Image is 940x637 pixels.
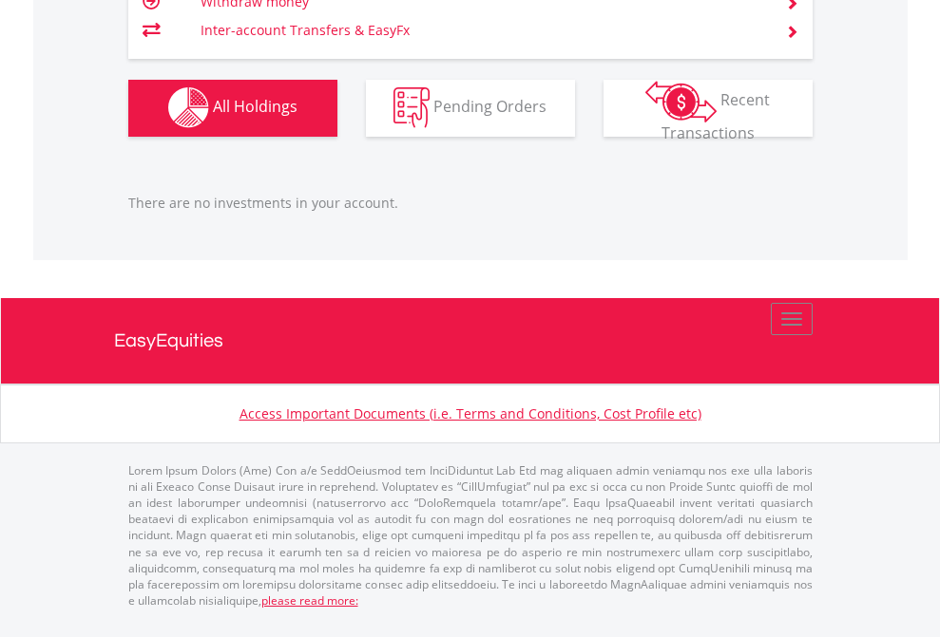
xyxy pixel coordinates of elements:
span: Recent Transactions [662,89,771,143]
a: EasyEquities [114,298,827,384]
button: Recent Transactions [604,80,813,137]
td: Inter-account Transfers & EasyFx [201,16,762,45]
p: There are no investments in your account. [128,194,813,213]
p: Lorem Ipsum Dolors (Ame) Con a/e SeddOeiusmod tem InciDiduntut Lab Etd mag aliquaen admin veniamq... [128,462,813,609]
a: please read more: [261,592,358,609]
span: Pending Orders [433,96,547,117]
button: All Holdings [128,80,337,137]
img: transactions-zar-wht.png [645,81,717,122]
a: Access Important Documents (i.e. Terms and Conditions, Cost Profile etc) [240,404,701,422]
img: holdings-wht.png [168,87,209,128]
span: All Holdings [213,96,297,117]
button: Pending Orders [366,80,575,137]
img: pending_instructions-wht.png [393,87,430,128]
